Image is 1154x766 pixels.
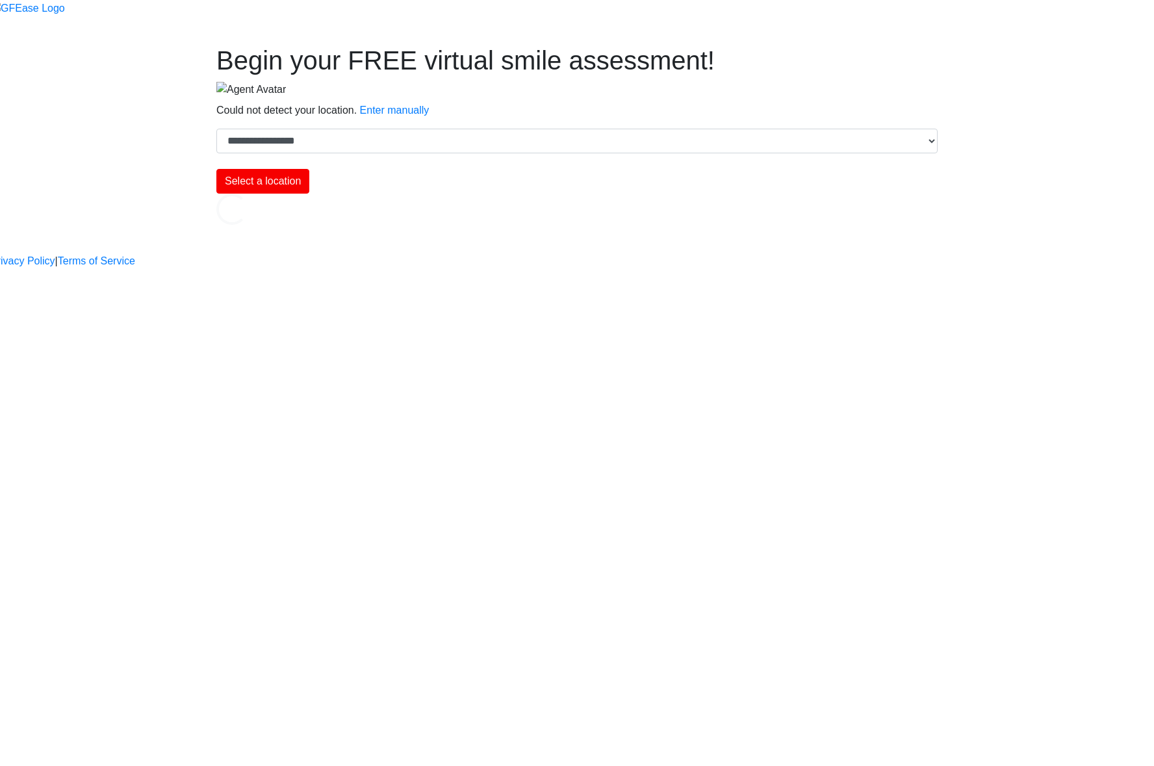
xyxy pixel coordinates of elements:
a: | [55,253,58,269]
button: Select a location [216,169,309,194]
img: Agent Avatar [216,82,286,97]
a: Terms of Service [58,253,135,269]
a: Enter manually [360,105,430,116]
h1: Begin your FREE virtual smile assessment! [216,45,938,76]
span: Could not detect your location. [216,105,357,116]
